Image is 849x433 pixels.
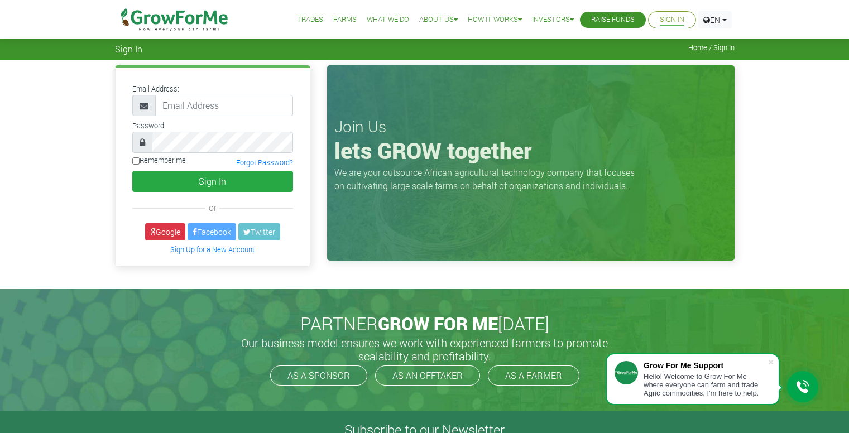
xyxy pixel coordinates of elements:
span: Home / Sign In [688,44,735,52]
a: Trades [297,14,323,26]
a: Investors [532,14,574,26]
a: How it Works [468,14,522,26]
button: Sign In [132,171,293,192]
a: Sign In [660,14,684,26]
a: Forgot Password? [236,158,293,167]
h3: Join Us [334,117,727,136]
label: Email Address: [132,84,179,94]
a: Sign Up for a New Account [170,245,255,254]
span: Sign In [115,44,142,54]
a: Raise Funds [591,14,635,26]
a: About Us [419,14,458,26]
a: Google [145,223,185,240]
a: AS A SPONSOR [270,365,367,386]
input: Remember me [132,157,140,165]
p: We are your outsource African agricultural technology company that focuses on cultivating large s... [334,166,641,193]
a: AS A FARMER [488,365,579,386]
span: GROW FOR ME [378,311,498,335]
h2: PARTNER [DATE] [119,313,730,334]
label: Remember me [132,155,186,166]
div: Grow For Me Support [644,361,768,370]
a: What We Do [367,14,409,26]
input: Email Address [155,95,293,116]
a: EN [698,11,732,28]
label: Password: [132,121,166,131]
a: Farms [333,14,357,26]
a: AS AN OFFTAKER [375,365,480,386]
div: or [132,201,293,214]
h1: lets GROW together [334,137,727,164]
h5: Our business model ensures we work with experienced farmers to promote scalability and profitabil... [229,336,620,363]
div: Hello! Welcome to Grow For Me where everyone can farm and trade Agric commodities. I'm here to help. [644,372,768,397]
